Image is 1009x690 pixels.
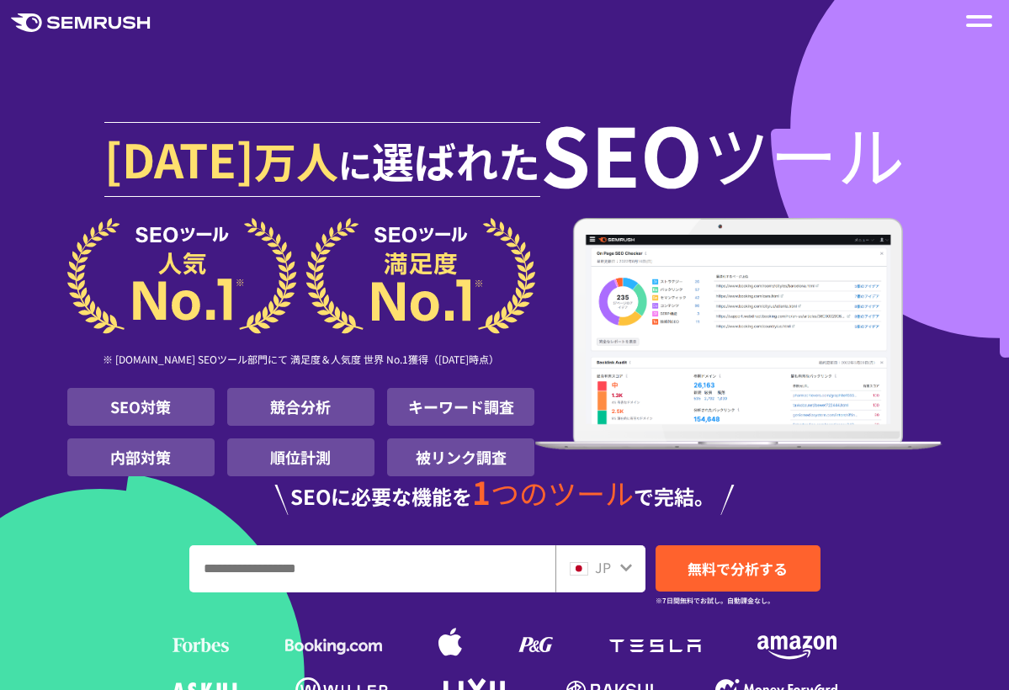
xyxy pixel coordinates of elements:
span: 無料で分析する [688,558,788,579]
span: SEO [540,119,703,187]
span: [DATE] [104,125,254,192]
div: SEOに必要な機能を [67,476,943,515]
input: URL、キーワードを入力してください [190,546,555,592]
li: 内部対策 [67,438,215,476]
li: 競合分析 [227,388,374,426]
small: ※7日間無料でお試し。自動課金なし。 [656,592,774,608]
span: 選ばれた [372,130,540,190]
span: 万人 [254,130,338,190]
span: 1 [472,469,491,514]
li: キーワード調査 [387,388,534,426]
li: 被リンク調査 [387,438,534,476]
span: で完結。 [634,481,714,511]
span: に [338,140,372,188]
a: 無料で分析する [656,545,820,592]
li: 順位計測 [227,438,374,476]
span: ツール [703,119,905,187]
div: ※ [DOMAIN_NAME] SEOツール部門にて 満足度＆人気度 世界 No.1獲得（[DATE]時点） [67,334,535,388]
span: つのツール [491,472,634,513]
span: JP [595,557,611,577]
li: SEO対策 [67,388,215,426]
